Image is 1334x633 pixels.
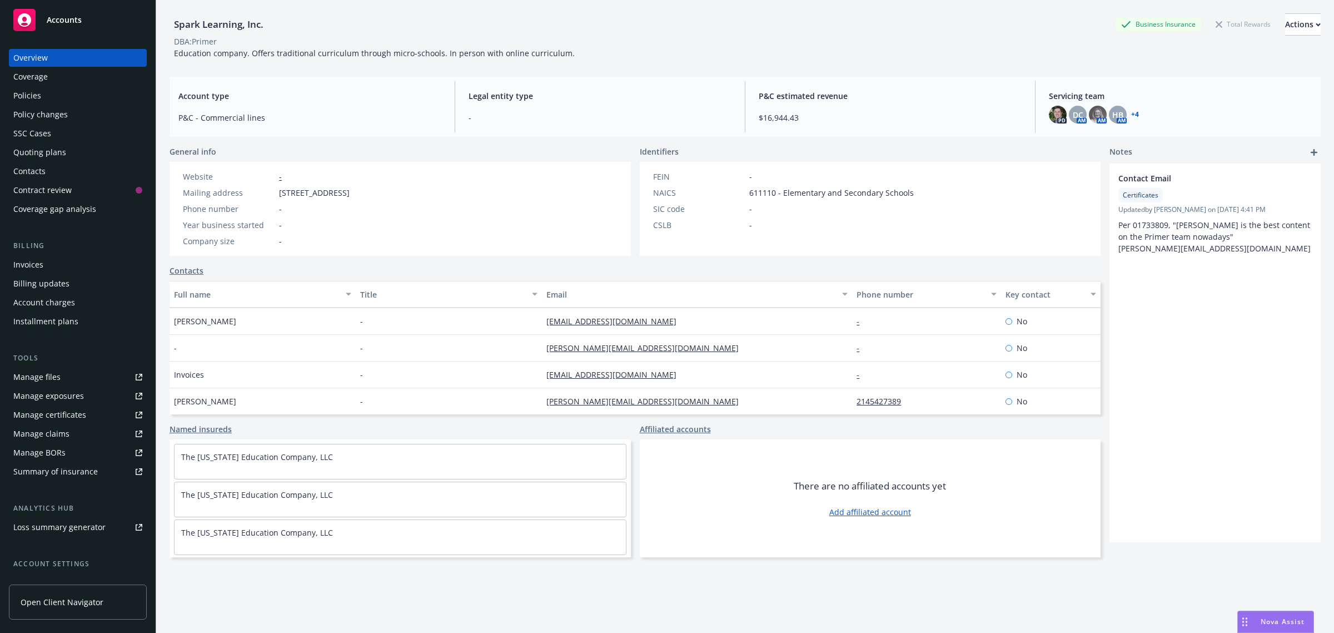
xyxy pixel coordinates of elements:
[9,503,147,514] div: Analytics hub
[9,353,147,364] div: Tools
[857,289,984,300] div: Phone number
[1238,611,1252,632] div: Drag to move
[1109,164,1321,263] div: Contact EmailCertificatesUpdatedby [PERSON_NAME] on [DATE] 4:41 PMPer 01733809, "[PERSON_NAME] is...
[170,265,203,276] a: Contacts
[759,90,1022,102] span: P&C estimated revenue
[174,315,236,327] span: [PERSON_NAME]
[13,294,75,311] div: Account charges
[360,369,363,380] span: -
[653,187,745,199] div: NAICS
[9,294,147,311] a: Account charges
[183,219,275,231] div: Year business started
[1017,395,1027,407] span: No
[542,281,852,308] button: Email
[9,574,147,592] a: Service team
[1089,106,1107,123] img: photo
[279,219,282,231] span: -
[13,406,86,424] div: Manage certificates
[857,396,910,407] a: 2145427389
[749,219,752,231] span: -
[183,171,275,182] div: Website
[183,187,275,199] div: Mailing address
[13,200,96,218] div: Coverage gap analysis
[279,235,282,247] span: -
[9,518,147,536] a: Loss summary generator
[9,425,147,443] a: Manage claims
[1112,109,1123,121] span: HB
[174,36,217,47] div: DBA: Primer
[1006,289,1084,300] div: Key contact
[181,527,333,538] a: The [US_STATE] Education Company, LLC
[9,313,147,330] a: Installment plans
[1109,146,1132,159] span: Notes
[13,368,61,386] div: Manage files
[13,444,66,462] div: Manage BORs
[546,369,685,380] a: [EMAIL_ADDRESS][DOMAIN_NAME]
[9,387,147,405] span: Manage exposures
[13,387,84,405] div: Manage exposures
[1049,90,1312,102] span: Servicing team
[13,313,78,330] div: Installment plans
[9,162,147,180] a: Contacts
[9,125,147,142] a: SSC Cases
[1049,106,1067,123] img: photo
[47,16,82,24] span: Accounts
[9,275,147,293] a: Billing updates
[857,369,868,380] a: -
[181,452,333,462] a: The [US_STATE] Education Company, LLC
[9,106,147,123] a: Policy changes
[13,125,51,142] div: SSC Cases
[1017,342,1027,354] span: No
[857,343,868,353] a: -
[174,395,236,407] span: [PERSON_NAME]
[178,90,441,102] span: Account type
[469,90,731,102] span: Legal entity type
[279,203,282,215] span: -
[9,144,147,161] a: Quoting plans
[749,171,752,182] span: -
[13,87,41,105] div: Policies
[546,343,748,353] a: [PERSON_NAME][EMAIL_ADDRESS][DOMAIN_NAME]
[21,596,103,608] span: Open Client Navigator
[1116,17,1201,31] div: Business Insurance
[174,289,339,300] div: Full name
[9,256,147,274] a: Invoices
[1285,14,1321,35] div: Actions
[640,423,711,435] a: Affiliated accounts
[178,112,441,123] span: P&C - Commercial lines
[546,396,748,407] a: [PERSON_NAME][EMAIL_ADDRESS][DOMAIN_NAME]
[1307,146,1321,159] a: add
[360,395,363,407] span: -
[9,368,147,386] a: Manage files
[852,281,1001,308] button: Phone number
[469,112,731,123] span: -
[749,203,752,215] span: -
[829,506,911,518] a: Add affiliated account
[1123,190,1158,200] span: Certificates
[9,200,147,218] a: Coverage gap analysis
[13,425,69,443] div: Manage claims
[9,4,147,36] a: Accounts
[356,281,542,308] button: Title
[1210,17,1276,31] div: Total Rewards
[174,342,177,354] span: -
[279,187,350,199] span: [STREET_ADDRESS]
[13,162,46,180] div: Contacts
[1118,219,1312,254] p: Per 01733809, "[PERSON_NAME] is the best content on the Primer team nowadays" [PERSON_NAME][EMAIL...
[279,171,282,182] a: -
[360,315,363,327] span: -
[1017,315,1027,327] span: No
[1285,13,1321,36] button: Actions
[653,219,745,231] div: CSLB
[640,146,679,157] span: Identifiers
[9,181,147,199] a: Contract review
[9,406,147,424] a: Manage certificates
[360,289,525,300] div: Title
[183,235,275,247] div: Company size
[794,479,946,493] span: There are no affiliated accounts yet
[9,87,147,105] a: Policies
[13,49,48,67] div: Overview
[181,489,333,500] a: The [US_STATE] Education Company, LLC
[174,369,204,380] span: Invoices
[13,574,61,592] div: Service team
